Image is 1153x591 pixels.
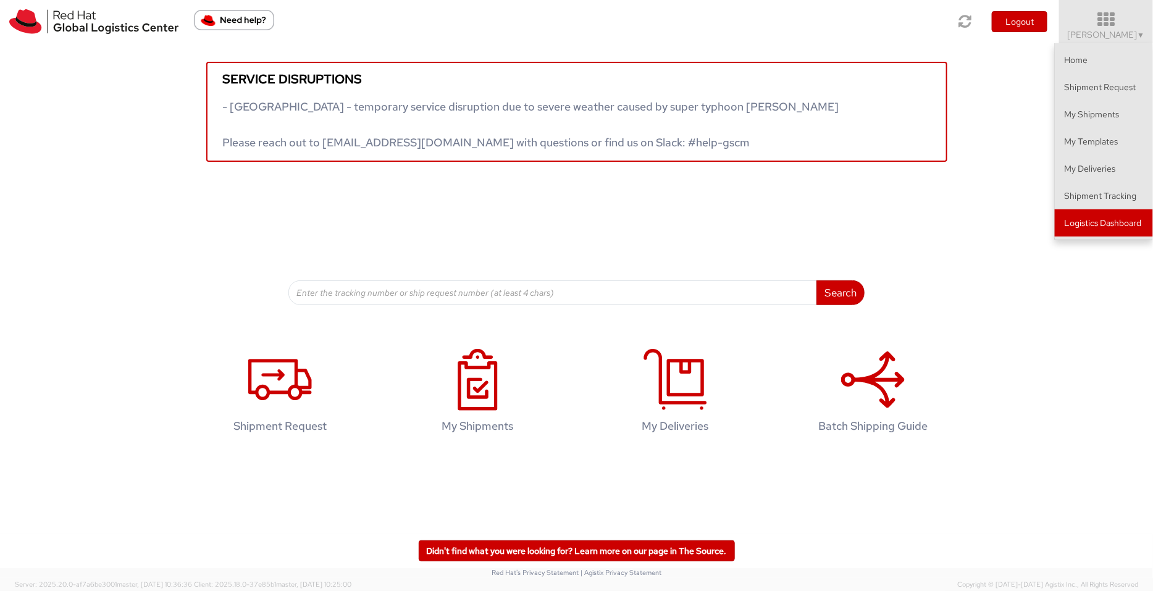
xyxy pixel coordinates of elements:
input: Enter the tracking number or ship request number (at least 4 chars) [288,280,818,305]
span: [PERSON_NAME] [1068,29,1145,40]
a: | Agistix Privacy Statement [581,568,661,577]
a: Didn't find what you were looking for? Learn more on our page in The Source. [419,540,735,561]
span: master, [DATE] 10:36:36 [117,580,192,589]
a: Shipment Request [188,336,373,451]
button: Need help? [194,10,274,30]
a: My Deliveries [583,336,768,451]
a: Batch Shipping Guide [781,336,966,451]
a: My Deliveries [1055,155,1153,182]
a: Service disruptions - [GEOGRAPHIC_DATA] - temporary service disruption due to severe weather caus... [206,62,947,162]
span: Copyright © [DATE]-[DATE] Agistix Inc., All Rights Reserved [957,580,1138,590]
a: My Templates [1055,128,1153,155]
a: Shipment Tracking [1055,182,1153,209]
a: My Shipments [385,336,571,451]
a: Logistics Dashboard [1055,209,1153,237]
a: Home [1055,46,1153,73]
h4: My Shipments [398,420,558,432]
span: ▼ [1138,30,1145,40]
span: master, [DATE] 10:25:00 [276,580,351,589]
span: Client: 2025.18.0-37e85b1 [194,580,351,589]
h4: Shipment Request [201,420,360,432]
span: - [GEOGRAPHIC_DATA] - temporary service disruption due to severe weather caused by super typhoon ... [223,99,839,149]
h4: Batch Shipping Guide [794,420,953,432]
img: rh-logistics-00dfa346123c4ec078e1.svg [9,9,178,34]
button: Search [816,280,865,305]
span: Server: 2025.20.0-af7a6be3001 [15,580,192,589]
a: My Shipments [1055,101,1153,128]
h4: My Deliveries [596,420,755,432]
a: Red Hat's Privacy Statement [492,568,579,577]
a: Shipment Request [1055,73,1153,101]
button: Logout [992,11,1047,32]
h5: Service disruptions [223,72,931,86]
